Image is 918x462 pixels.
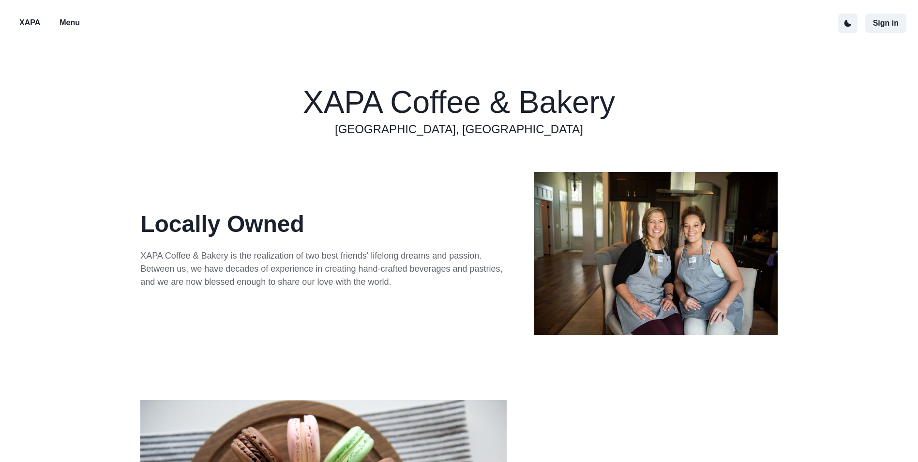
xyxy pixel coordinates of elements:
[140,207,506,242] p: Locally Owned
[534,172,778,335] img: xapa owners
[60,17,80,29] p: Menu
[838,14,858,33] button: active dark theme mode
[335,121,583,138] a: [GEOGRAPHIC_DATA], [GEOGRAPHIC_DATA]
[865,14,906,33] button: Sign in
[303,85,615,121] h1: XAPA Coffee & Bakery
[140,249,506,289] p: XAPA Coffee & Bakery is the realization of two best friends' lifelong dreams and passion. Between...
[19,17,40,29] p: XAPA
